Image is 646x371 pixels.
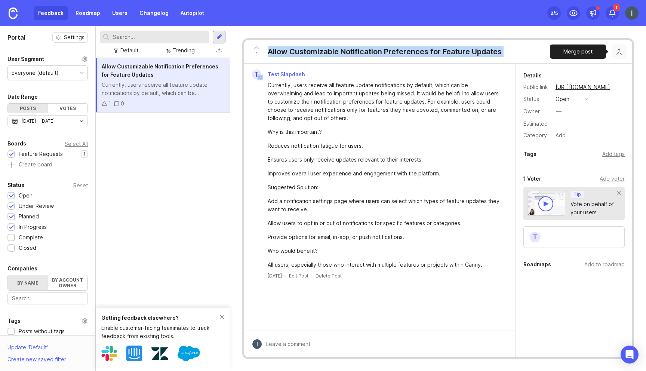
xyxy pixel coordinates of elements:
div: open [556,95,569,103]
div: Update ' Default ' [7,343,48,355]
input: Search... [12,294,83,303]
div: Tags [7,316,21,325]
span: Allow Customizable Notification Preferences for Feature Updates [102,63,218,78]
div: [DATE] - [DATE] [22,117,55,125]
div: Ensures users only receive updates relevant to their interests. [268,156,501,164]
div: Tags [523,150,536,159]
span: Settings [64,34,84,41]
button: Close button [612,44,627,59]
div: Status [7,181,24,190]
input: Search... [113,33,206,41]
div: Complete [19,233,43,242]
div: 1 [108,99,111,108]
div: Posts [8,104,48,113]
img: Integrations QA [625,6,639,20]
div: Who would benefit? [268,247,501,255]
p: Tip [573,191,581,197]
p: 1 [83,151,86,157]
div: 0 [121,99,124,108]
div: Getting feedback elsewhere? [101,314,220,322]
div: Status [523,95,550,103]
div: Public link [523,83,550,91]
div: Enable customer-facing teammates to track feedback from existing tools. [101,324,220,340]
button: Settings [52,32,88,43]
a: Users [108,6,132,20]
div: All users, especially those who interact with multiple features or projects within Canny. [268,261,501,269]
div: Reduces notification fatigue for users. [268,142,501,150]
div: — [551,119,561,129]
img: Integrations QA [252,339,262,349]
div: Why is this important? [268,128,501,136]
div: Posts without tags [19,327,65,335]
div: Everyone (default) [12,69,59,77]
h1: Portal [7,33,25,42]
div: Vote on behalf of your users [570,200,617,217]
a: Changelog [135,6,173,20]
div: 1 Voter [523,174,541,183]
button: 2/5 [547,6,561,20]
div: Select All [65,142,88,146]
div: Closed [19,244,36,252]
div: Suggested Solution: [268,183,501,191]
div: Details [523,71,542,80]
div: Add [553,131,568,140]
span: Test Slapdash [268,71,305,77]
div: T [252,70,261,79]
a: [URL][DOMAIN_NAME] [553,82,612,92]
div: Currently, users receive all feature update notifications by default, which can be overwhelming a... [268,81,501,122]
div: Date Range [7,92,38,101]
img: Intercom logo [126,346,142,361]
div: Planned [19,212,39,221]
div: T [529,231,541,243]
img: Canny Home [9,7,18,19]
div: Add voter [600,175,625,183]
div: Add a notification settings page where users can select which types of feature updates they want ... [268,197,501,214]
div: Boards [7,139,26,148]
div: Edit Post [289,273,308,279]
div: Currently, users receive all feature update notifications by default, which can be overwhelming a... [102,81,224,97]
img: Salesforce logo [178,342,200,365]
div: Merge post [550,45,606,59]
div: Roadmaps [523,260,551,269]
div: Companies [7,264,37,273]
div: Category [523,131,550,139]
div: Reset [73,183,88,187]
div: Open [19,191,33,200]
label: By account owner [48,275,88,290]
div: User Segment [7,55,44,64]
div: Estimated [523,121,548,126]
div: Add tags [602,150,625,158]
div: Under Review [19,202,54,210]
div: Delete Post [316,273,342,279]
div: Votes [48,104,88,113]
a: Create board [7,162,88,169]
div: 2 /5 [550,8,558,18]
div: · [285,273,286,279]
div: Allow Customizable Notification Preferences for Feature Updates [268,46,502,57]
span: 1 [613,4,620,11]
label: By name [8,275,48,290]
span: 1 [255,50,258,59]
a: [DATE] [268,273,282,279]
div: Add to roadmap [584,260,625,269]
img: member badge [258,75,263,80]
div: Allow users to opt in or out of notifications for specific features or categories. [268,219,501,227]
div: Feature Requests [19,150,63,158]
a: TTest Slapdash [247,70,311,79]
div: Open Intercom Messenger [621,346,639,364]
div: Create new saved filter [7,355,66,364]
a: Allow Customizable Notification Preferences for Feature UpdatesCurrently, users receive all featu... [96,58,230,113]
a: Autopilot [176,6,209,20]
a: Add [550,131,568,140]
a: Roadmap [71,6,105,20]
svg: toggle icon [76,118,87,124]
div: · [311,273,313,279]
div: Trending [172,46,195,55]
div: Improves overall user experience and engagement with the platform. [268,169,501,178]
img: video-thumbnail-vote-d41b83416815613422e2ca741bf692cc.jpg [527,191,565,216]
div: Owner [523,107,550,116]
div: — [556,107,562,116]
